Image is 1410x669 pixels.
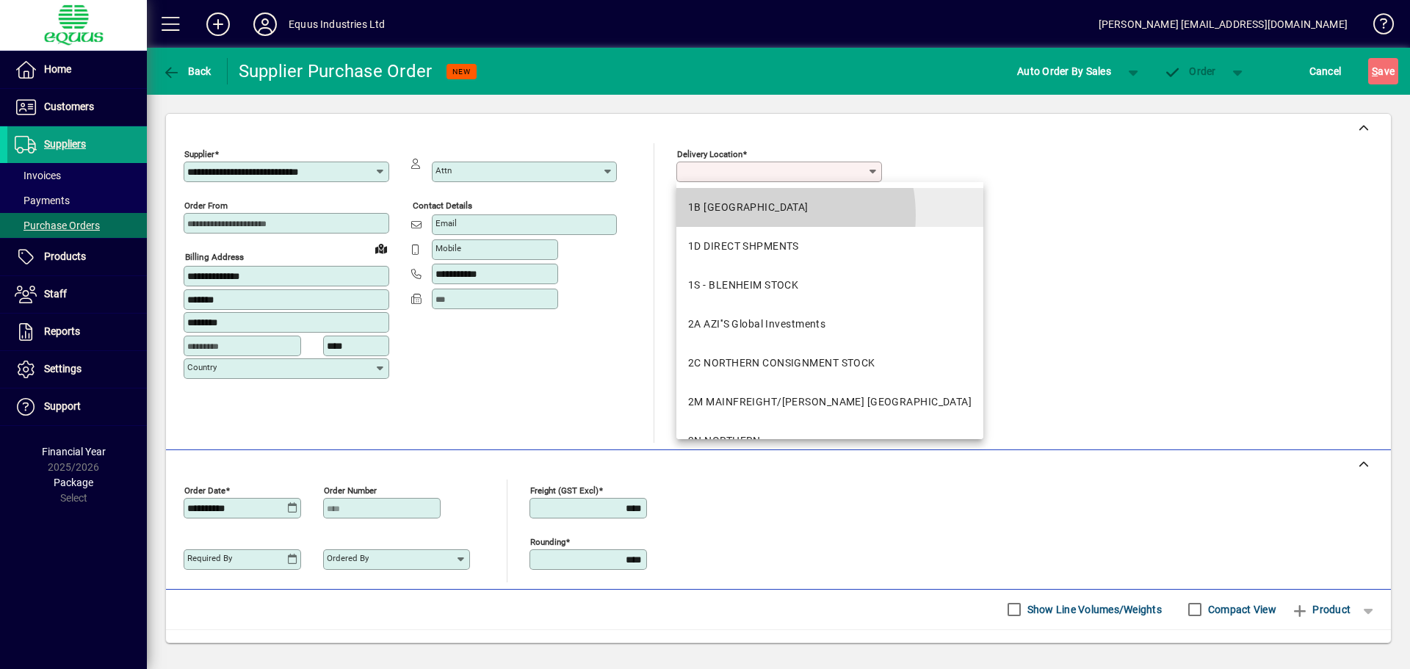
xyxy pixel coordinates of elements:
button: Add [195,11,242,37]
mat-option: 2N NORTHERN [676,422,983,460]
label: Show Line Volumes/Weights [1024,602,1162,617]
mat-label: Order date [184,485,225,495]
a: Support [7,388,147,425]
span: Customers [44,101,94,112]
mat-label: Delivery Location [677,149,742,159]
span: Payments [15,195,70,206]
mat-label: Ordered by [327,553,369,563]
a: Purchase Orders [7,213,147,238]
span: Reports [44,325,80,337]
mat-label: Required by [187,553,232,563]
a: Products [7,239,147,275]
span: S [1372,65,1378,77]
div: 2N NORTHERN [688,433,761,449]
mat-label: Order from [184,200,228,211]
span: Suppliers [44,138,86,150]
span: Support [44,400,81,412]
button: Order [1157,58,1223,84]
div: 2M MAINFREIGHT/[PERSON_NAME] [GEOGRAPHIC_DATA] [688,394,972,410]
mat-label: Order number [324,485,377,495]
div: [PERSON_NAME] [EMAIL_ADDRESS][DOMAIN_NAME] [1099,12,1348,36]
span: Invoices [15,170,61,181]
span: NEW [452,67,471,76]
a: Customers [7,89,147,126]
mat-label: Country [187,362,217,372]
div: 2C NORTHERN CONSIGNMENT STOCK [688,355,875,371]
mat-label: Rounding [530,536,565,546]
a: Home [7,51,147,88]
div: 2A AZI''S Global Investments [688,317,825,332]
button: Back [159,58,215,84]
a: Reports [7,314,147,350]
a: View on map [369,236,393,260]
mat-option: 2A AZI''S Global Investments [676,305,983,344]
span: Order [1164,65,1216,77]
mat-option: 1D DIRECT SHPMENTS [676,227,983,266]
mat-option: 2M MAINFREIGHT/OWENS AUCKLAND [676,383,983,422]
span: Package [54,477,93,488]
mat-label: Supplier [184,149,214,159]
mat-label: Email [435,218,457,228]
span: Financial Year [42,446,106,458]
div: Equus Industries Ltd [289,12,386,36]
a: Settings [7,351,147,388]
span: Cancel [1309,59,1342,83]
div: 1B [GEOGRAPHIC_DATA] [688,200,809,215]
a: Knowledge Base [1362,3,1392,51]
a: Invoices [7,163,147,188]
div: 1S - BLENHEIM STOCK [688,278,798,293]
mat-option: 1B BLENHEIM [676,188,983,227]
span: Products [44,250,86,262]
mat-option: 1S - BLENHEIM STOCK [676,266,983,305]
mat-label: Attn [435,165,452,176]
label: Compact View [1205,602,1276,617]
span: Settings [44,363,82,375]
span: Home [44,63,71,75]
button: Product [1284,596,1358,623]
button: Save [1368,58,1398,84]
span: Product [1291,598,1351,621]
mat-label: Freight (GST excl) [530,485,599,495]
button: Cancel [1306,58,1345,84]
button: Profile [242,11,289,37]
a: Staff [7,276,147,313]
a: Payments [7,188,147,213]
span: ave [1372,59,1395,83]
span: Staff [44,288,67,300]
span: Back [162,65,211,77]
app-page-header-button: Back [147,58,228,84]
button: Auto Order By Sales [1010,58,1118,84]
div: 1D DIRECT SHPMENTS [688,239,799,254]
span: Purchase Orders [15,220,100,231]
mat-label: Mobile [435,243,461,253]
div: Supplier Purchase Order [239,59,433,83]
mat-option: 2C NORTHERN CONSIGNMENT STOCK [676,344,983,383]
span: Auto Order By Sales [1017,59,1111,83]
